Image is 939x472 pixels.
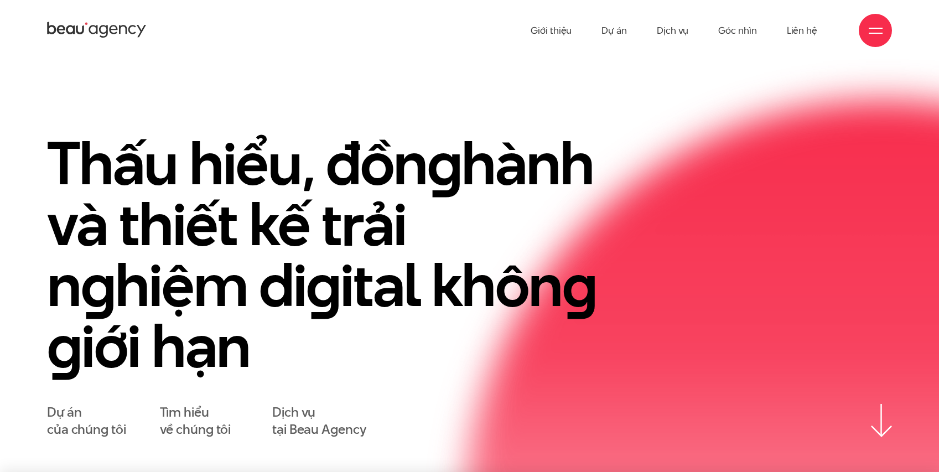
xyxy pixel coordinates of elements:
en: g [81,243,115,326]
a: Dự áncủa chúng tôi [47,404,126,438]
en: g [306,243,340,326]
h1: Thấu hiểu, đồn hành và thiết kế trải n hiệm di ital khôn iới hạn [47,133,601,376]
a: Dịch vụtại Beau Agency [272,404,366,438]
a: Tìm hiểuvề chúng tôi [160,404,231,438]
en: g [562,243,596,326]
en: g [427,122,461,205]
en: g [47,304,81,387]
